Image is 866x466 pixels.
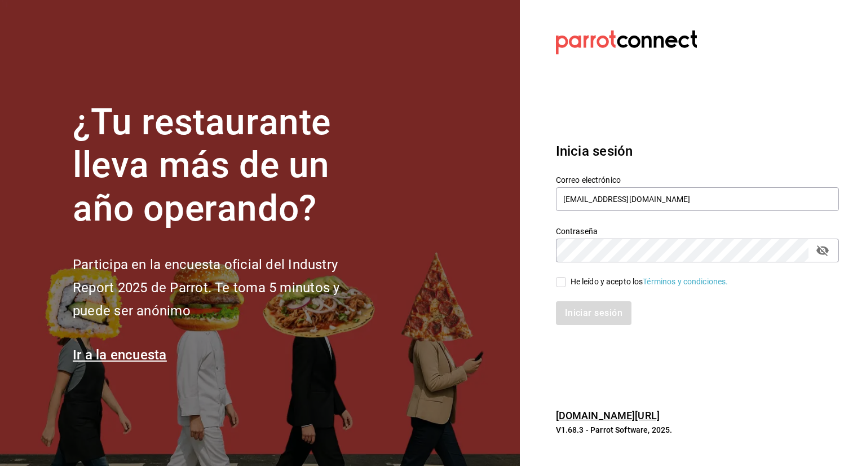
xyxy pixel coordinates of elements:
[813,241,832,260] button: passwordField
[556,410,660,421] a: [DOMAIN_NAME][URL]
[643,277,728,286] a: Términos y condiciones.
[556,141,839,161] h3: Inicia sesión
[73,253,377,322] h2: Participa en la encuesta oficial del Industry Report 2025 de Parrot. Te toma 5 minutos y puede se...
[556,175,839,183] label: Correo electrónico
[571,276,728,288] div: He leído y acepto los
[556,187,839,211] input: Ingresa tu correo electrónico
[556,424,839,436] p: V1.68.3 - Parrot Software, 2025.
[556,227,839,235] label: Contraseña
[73,347,167,363] a: Ir a la encuesta
[73,101,377,231] h1: ¿Tu restaurante lleva más de un año operando?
